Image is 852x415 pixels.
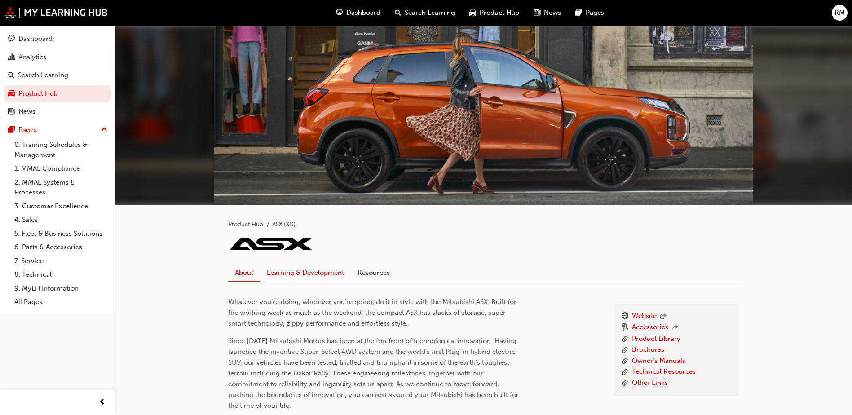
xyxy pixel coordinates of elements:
[4,122,111,138] button: Pages
[575,7,582,18] span: pages-icon
[632,366,696,378] a: Technical Resources
[832,5,848,21] button: RM
[395,7,401,18] span: search-icon
[11,295,111,309] a: All Pages
[11,176,111,199] a: 2. MMAL Systems & Processes
[8,108,15,116] span: news-icon
[388,4,462,22] a: search-iconSearch Learning
[4,31,111,47] a: Dashboard
[272,220,296,230] li: ASX (XD)
[622,311,628,322] span: www-icon
[11,268,111,282] a: 8. Technical
[534,7,540,18] span: news-icon
[632,322,668,334] a: Accessories
[11,199,111,213] a: 3. Customer Excellence
[8,35,15,43] span: guage-icon
[622,334,628,345] span: link-icon
[544,8,561,18] span: News
[480,8,519,18] span: Product Hub
[18,70,68,80] div: Search Learning
[260,264,351,281] a: Learning & Development
[11,282,111,296] a: 9. MyLH Information
[336,7,343,18] span: guage-icon
[8,71,14,79] span: search-icon
[346,8,380,18] span: Dashboard
[8,126,15,134] span: pages-icon
[11,138,111,162] a: 0. Training Schedules & Management
[672,324,678,332] span: outbound-icon
[632,334,680,345] a: Product Library
[4,85,111,102] a: Product Hub
[11,254,111,268] a: 7. Service
[622,356,628,367] span: link-icon
[568,4,611,22] a: pages-iconPages
[18,52,46,62] div: Analytics
[228,221,263,228] a: Product Hub
[632,378,668,389] a: Other Links
[329,4,388,22] a: guage-iconDashboard
[228,298,518,327] span: Whatever you’re doing, wherever you’re going, do it in style with the Mitsubishi ASX. Built for t...
[18,106,35,117] div: News
[622,322,628,334] span: keys-icon
[660,313,667,321] span: outbound-icon
[228,237,314,251] img: asx.png
[834,8,845,18] span: RM
[4,103,111,120] a: News
[632,356,685,367] a: Owner's Manuals
[4,67,111,84] a: Search Learning
[586,8,604,18] span: Pages
[405,8,455,18] span: Search Learning
[11,227,111,241] a: 5. Fleet & Business Solutions
[632,311,657,322] a: Website
[8,90,15,98] span: car-icon
[622,366,628,378] span: link-icon
[351,264,397,281] a: Resources
[11,162,111,176] a: 1. MMAL Compliance
[622,378,628,389] span: link-icon
[101,124,107,136] span: up-icon
[99,397,106,408] span: prev-icon
[228,337,521,410] span: Since [DATE] Mitsubishi Motors has been at the forefront of technological innovation. Having laun...
[462,4,526,22] a: car-iconProduct Hub
[11,240,111,254] a: 6. Parts & Accessories
[4,7,108,18] img: mmal
[4,29,111,122] button: DashboardAnalyticsSearch LearningProduct HubNews
[11,213,111,227] a: 4. Sales
[18,34,53,44] div: Dashboard
[8,53,15,62] span: chart-icon
[4,49,111,66] a: Analytics
[228,264,260,282] a: About
[622,344,628,356] span: link-icon
[526,4,568,22] a: news-iconNews
[18,125,37,135] div: Pages
[632,344,664,356] a: Brochures
[469,7,476,18] span: car-icon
